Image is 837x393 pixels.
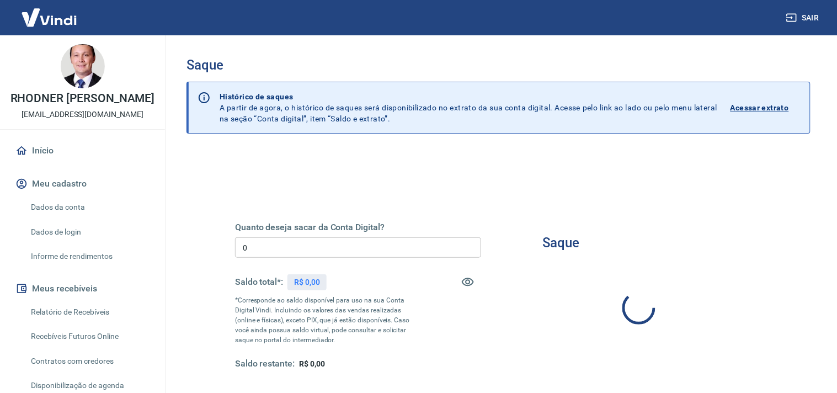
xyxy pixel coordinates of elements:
[220,91,717,124] p: A partir de agora, o histórico de saques será disponibilizado no extrato da sua conta digital. Ac...
[235,277,283,288] h5: Saldo total*:
[26,301,152,323] a: Relatório de Recebíveis
[13,277,152,301] button: Meus recebíveis
[13,1,85,34] img: Vindi
[299,359,325,368] span: R$ 0,00
[731,102,789,113] p: Acessar extrato
[26,245,152,268] a: Informe de rendimentos
[186,57,811,73] h3: Saque
[220,91,717,102] p: Histórico de saques
[784,8,824,28] button: Sair
[235,295,419,345] p: *Corresponde ao saldo disponível para uso na sua Conta Digital Vindi. Incluindo os valores das ve...
[61,44,105,88] img: 06250383-d18f-49ff-9389-a26907b1dc47.jpeg
[10,93,155,104] p: RHODNER [PERSON_NAME]
[235,358,295,370] h5: Saldo restante:
[543,235,580,251] h3: Saque
[13,139,152,163] a: Início
[294,277,320,288] p: R$ 0,00
[13,172,152,196] button: Meu cadastro
[26,350,152,373] a: Contratos com credores
[731,91,801,124] a: Acessar extrato
[26,221,152,243] a: Dados de login
[26,325,152,348] a: Recebíveis Futuros Online
[26,196,152,219] a: Dados da conta
[22,109,143,120] p: [EMAIL_ADDRESS][DOMAIN_NAME]
[235,222,481,233] h5: Quanto deseja sacar da Conta Digital?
